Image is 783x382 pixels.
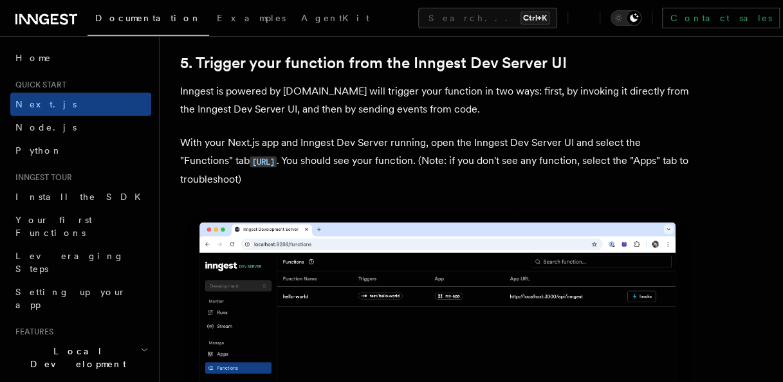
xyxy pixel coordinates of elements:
span: AgentKit [301,13,369,23]
a: Contact sales [662,8,780,28]
a: Setting up your app [10,280,151,316]
button: Toggle dark mode [611,10,641,26]
a: [URL] [250,154,277,167]
button: Local Development [10,340,151,376]
a: Python [10,139,151,162]
span: Inngest tour [10,172,72,183]
a: Install the SDK [10,185,151,208]
a: Home [10,46,151,69]
span: Node.js [15,122,77,132]
a: Your first Functions [10,208,151,244]
span: Examples [217,13,286,23]
a: AgentKit [293,4,377,35]
a: 5. Trigger your function from the Inngest Dev Server UI [180,54,567,72]
span: Leveraging Steps [15,251,124,274]
a: Examples [209,4,293,35]
span: Install the SDK [15,192,149,202]
button: Search...Ctrl+K [418,8,557,28]
kbd: Ctrl+K [520,12,549,24]
p: With your Next.js app and Inngest Dev Server running, open the Inngest Dev Server UI and select t... [180,134,695,188]
span: Features [10,327,53,337]
span: Next.js [15,99,77,109]
code: [URL] [250,156,277,167]
span: Documentation [95,13,201,23]
span: Home [15,51,51,64]
p: Inngest is powered by [DOMAIN_NAME] will trigger your function in two ways: first, by invoking it... [180,82,695,118]
a: Leveraging Steps [10,244,151,280]
span: Your first Functions [15,215,92,238]
span: Setting up your app [15,287,126,310]
span: Python [15,145,62,156]
a: Documentation [88,4,209,36]
a: Next.js [10,93,151,116]
span: Quick start [10,80,66,90]
span: Local Development [10,345,140,370]
a: Node.js [10,116,151,139]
